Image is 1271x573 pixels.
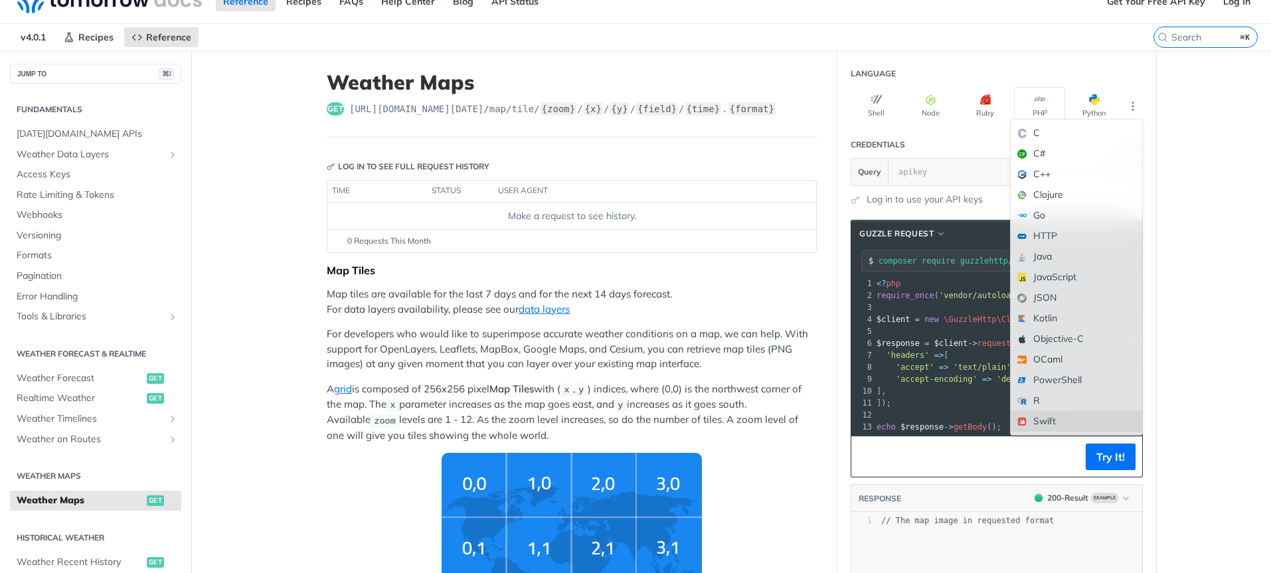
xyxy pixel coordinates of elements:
[10,368,181,388] a: Weather Forecastget
[877,291,934,300] span: require_once
[17,148,164,161] span: Weather Data Layers
[10,266,181,286] a: Pagination
[327,102,344,116] span: get
[327,287,817,317] p: Map tiles are available for the last 7 days and for the next 14 days forecast. For data layers av...
[877,291,1049,300] span: ( );
[997,374,1088,384] span: 'deflate, gzip, br'
[892,159,1125,185] input: apikey
[564,385,569,395] span: x
[934,351,944,360] span: =>
[10,124,181,144] a: [DATE][DOMAIN_NAME] APIs
[374,416,395,426] span: zoom
[327,161,489,173] div: Log in to see full request history
[851,409,874,421] div: 12
[334,382,352,395] a: grid
[944,422,953,432] span: ->
[1127,100,1139,112] svg: More ellipsis
[10,409,181,429] a: Weather TimelinesShow subpages for Weather Timelines
[10,348,181,360] h2: Weather Forecast & realtime
[905,87,956,125] button: Node
[493,181,790,202] th: user agent
[10,205,181,225] a: Webhooks
[1028,491,1136,505] button: 200200-ResultExample
[10,307,181,327] a: Tools & LibrariesShow subpages for Tools & Libraries
[1011,370,1142,390] div: PowerShell
[17,229,178,242] span: Versioning
[541,102,577,116] label: {zoom}
[1237,31,1254,44] kbd: ⌘K
[924,315,939,324] span: new
[17,412,164,426] span: Weather Timelines
[877,398,891,408] span: ]);
[851,325,874,337] div: 5
[327,70,817,94] h1: Weather Maps
[167,149,178,160] button: Show subpages for Weather Data Layers
[1157,32,1168,42] svg: Search
[1011,226,1142,246] div: HTTP
[1011,164,1142,185] div: C++
[855,227,951,240] button: Guzzle Request
[960,87,1011,125] button: Ruby
[851,349,874,361] div: 7
[10,470,181,482] h2: Weather Maps
[881,516,1054,525] span: // The map image in requested format
[886,279,900,288] span: php
[578,385,584,395] span: y
[1014,87,1065,125] button: PHP
[851,373,874,385] div: 9
[56,27,121,47] a: Recipes
[167,414,178,424] button: Show subpages for Weather Timelines
[17,249,178,262] span: Formats
[327,163,335,171] svg: Key
[1011,185,1142,205] div: Clojure
[17,556,143,569] span: Weather Recent History
[584,102,603,116] label: {x}
[944,315,1030,324] span: \GuzzleHttp\Client
[349,102,776,116] span: https://api.tomorrow.io/v4/map/tile/{zoom}/{x}/{y}/{field}/{time}.{format}
[347,235,431,247] span: 0 Requests This Month
[851,361,874,373] div: 8
[10,145,181,165] a: Weather Data LayersShow subpages for Weather Data Layers
[877,351,949,360] span: [
[10,532,181,544] h2: Historical Weather
[1091,493,1118,503] span: Example
[877,315,910,324] span: $client
[954,422,987,432] span: getBody
[78,31,114,43] span: Recipes
[13,27,53,47] span: v4.0.1
[851,159,889,185] button: Query
[977,339,1011,348] span: request
[124,27,199,47] a: Reference
[17,189,178,202] span: Rate Limiting & Tokens
[147,393,164,404] span: get
[896,374,977,384] span: 'accept-encoding'
[900,422,944,432] span: $response
[17,392,143,405] span: Realtime Weather
[1011,411,1142,432] div: Swift
[1011,143,1142,164] div: C#
[1011,267,1142,287] div: JavaScript
[147,373,164,384] span: get
[851,301,874,313] div: 3
[327,327,817,372] p: For developers who would like to superimpose accurate weather conditions on a map, we can help. W...
[167,434,178,445] button: Show subpages for Weather on Routes
[1011,287,1142,308] div: JSON
[858,447,877,467] button: Copy to clipboard
[877,374,1092,384] span: ,
[877,363,1016,372] span: ,
[17,372,143,385] span: Weather Forecast
[327,382,817,443] p: A is composed of 256x256 pixel with ( , ) indices, where (0,0) is the northwest corner of the map...
[851,313,874,325] div: 4
[10,552,181,572] a: Weather Recent Historyget
[877,279,886,288] span: <?
[851,421,874,433] div: 13
[982,374,991,384] span: =>
[851,68,896,80] div: Language
[17,290,178,303] span: Error Handling
[877,339,920,348] span: $response
[17,168,178,181] span: Access Keys
[1011,390,1142,411] div: R
[1123,96,1143,116] button: More Languages
[867,193,983,206] a: Log in to use your API keys
[877,386,887,396] span: ],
